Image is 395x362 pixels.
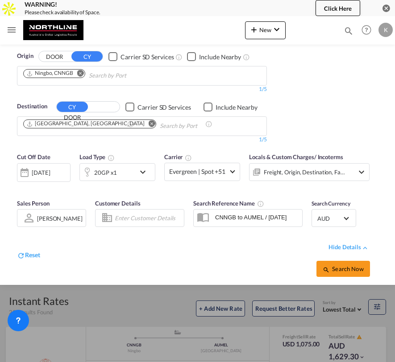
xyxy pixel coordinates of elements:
[137,103,191,112] div: Carrier SD Services
[36,212,83,225] md-select: Sales Person: Kirk Aranha
[356,167,367,177] md-icon: icon-chevron-down
[94,166,117,179] div: 20GP x1
[37,215,83,222] div: [PERSON_NAME]
[57,112,88,122] button: DOOR
[108,154,115,161] md-icon: icon-information-outline
[264,166,345,178] div: Freight Origin Destination Factory Stuffing
[169,167,227,176] span: Evergreen | Spot +51
[115,211,181,225] input: Enter Customer Details
[71,51,103,62] button: CY
[193,200,264,207] span: Search Reference Name
[271,24,282,35] md-icon: icon-chevron-down
[249,163,370,181] div: Freight Origin Destination Factory Stuffingicon-chevron-down
[57,102,88,112] button: CY
[95,200,140,207] span: Customer Details
[316,212,351,225] md-select: Select Currency: $ AUDAustralia Dollar
[71,70,85,78] button: Remove
[26,120,146,128] div: Press delete to remove this chip.
[137,167,153,177] md-icon: icon-chevron-down
[314,153,343,160] span: / Incoterms
[257,200,264,207] md-icon: Your search will be saved by the below given name
[79,163,155,181] div: 20GP x1icon-chevron-down
[216,103,258,112] div: Include Nearby
[17,163,71,182] div: [DATE]
[22,117,248,133] md-chips-wrap: Chips container. Use arrow keys to select chips.
[328,243,369,252] div: hide detailsicon-chevron-up
[108,52,174,61] md-checkbox: Checkbox No Ink
[199,53,241,62] div: Include Nearby
[243,53,250,61] md-icon: Unchecked: Ignores neighbouring ports when fetching rates.Checked : Includes neighbouring ports w...
[32,169,50,177] div: [DATE]
[164,153,192,160] span: Carrier
[22,66,177,83] md-chips-wrap: Chips container. Use arrow keys to select chips.
[17,251,40,277] div: icon-refreshReset
[17,181,24,193] md-datepicker: Select
[323,266,330,273] md-icon: icon-magnify
[17,102,47,111] span: Destination
[17,136,267,144] div: 1/5
[245,21,286,39] button: icon-plus 400-fgNewicon-chevron-down
[344,26,353,36] md-icon: icon-magnify
[23,20,83,40] img: 006128600dd511ef9307f3820c51bb70.png
[175,53,183,61] md-icon: Unchecked: Search for CY (Container Yard) services for all selected carriers.Checked : Search for...
[121,53,174,62] div: Carrier SD Services
[26,120,144,128] div: Melbourne, AUMEL
[317,214,342,222] span: AUD
[378,23,393,37] div: K
[359,22,374,37] span: Help
[249,26,282,33] span: New
[3,21,21,39] button: Toggle Mobile Navigation
[359,22,378,38] div: Help
[17,52,33,61] span: Origin
[26,70,75,77] div: Press delete to remove this chip.
[25,251,40,259] span: Reset
[26,70,73,77] div: Ningbo, CNNGB
[79,153,115,160] span: Load Type
[361,244,369,252] md-icon: icon-chevron-up
[17,153,50,160] span: Cut Off Date
[17,200,50,207] span: Sales Person
[125,102,191,111] md-checkbox: Checkbox No Ink
[211,210,302,224] input: Search Reference Name
[142,120,156,129] button: Remove
[316,261,370,277] button: icon-magnifySearch Now
[344,26,353,39] div: icon-magnify
[249,153,343,160] span: Locals & Custom Charges
[204,102,258,111] md-checkbox: Checkbox No Ink
[323,265,363,272] span: icon-magnifySearch Now
[160,119,245,133] input: Search by Port
[185,154,192,161] md-icon: The selected Trucker/Carrierwill be displayed in the rate results If the rates are from another f...
[17,251,25,259] md-icon: icon-refresh
[187,52,241,61] md-checkbox: Checkbox No Ink
[312,200,350,207] span: Search Currency
[249,24,259,35] md-icon: icon-plus 400-fg
[39,52,70,62] button: DOOR
[17,86,267,93] div: 1/5
[89,69,174,83] input: Search by Port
